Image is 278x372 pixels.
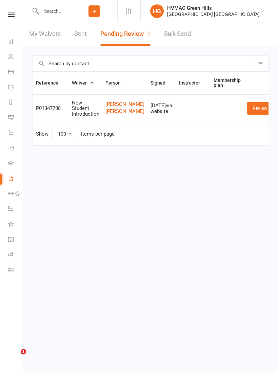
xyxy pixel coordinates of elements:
span: 1 [21,349,26,354]
div: New Student Introduction [72,100,99,117]
button: Instructor [179,79,207,87]
a: Roll call kiosk mode [8,248,23,263]
span: Waiver [72,80,94,86]
div: HVMAC Green Hills [167,5,260,11]
input: Search by contact [33,56,254,71]
a: Sent [74,22,87,46]
a: People [8,50,23,65]
span: Instructor [179,80,207,86]
a: General attendance kiosk mode [8,232,23,248]
div: items per page [81,131,115,137]
a: [PERSON_NAME] [105,109,144,114]
span: Signed [151,80,173,86]
div: HG [150,4,164,18]
span: Person [105,80,128,86]
span: Reference [36,80,66,86]
button: Person [105,79,128,87]
a: Reports [8,95,23,111]
div: P01347788 [36,106,66,111]
button: Reference [36,79,66,87]
input: Search... [39,6,71,16]
a: Payments [8,80,23,95]
button: Waiver [72,79,94,87]
iframe: Intercom live chat [7,349,23,365]
span: 1 [147,30,151,37]
th: Membership plan [211,72,244,94]
a: Class kiosk mode [8,263,23,278]
button: Signed [151,79,173,87]
a: Review [247,102,273,114]
div: [DATE] via website [151,103,173,114]
div: Show [36,128,115,140]
a: Dashboard [8,34,23,50]
a: Product Sales [8,141,23,156]
a: My Waivers [29,22,61,46]
button: Pending Review1 [100,22,151,46]
a: Bulk Send [164,22,191,46]
a: Calendar [8,65,23,80]
a: [PERSON_NAME] [105,101,144,107]
a: What's New [8,217,23,232]
div: [GEOGRAPHIC_DATA] [GEOGRAPHIC_DATA] [167,11,260,17]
